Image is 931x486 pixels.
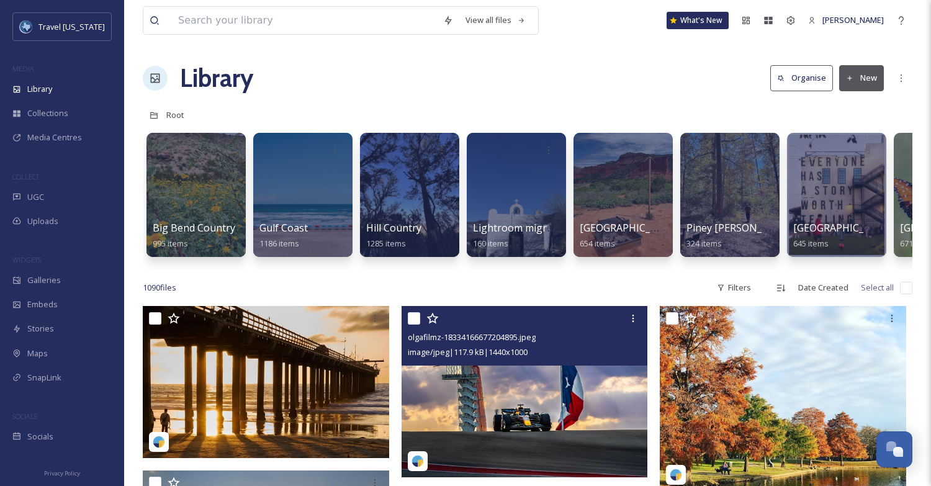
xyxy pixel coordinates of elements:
[259,222,308,249] a: Gulf Coast1186 items
[711,276,757,300] div: Filters
[580,221,680,235] span: [GEOGRAPHIC_DATA]
[366,221,421,235] span: Hill Country
[408,346,528,358] span: image/jpeg | 117.9 kB | 1440 x 1000
[473,222,571,249] a: Lightroom migration160 items
[166,107,184,122] a: Root
[27,348,48,359] span: Maps
[770,65,833,91] button: Organise
[27,274,61,286] span: Galleries
[459,8,532,32] a: View all files
[473,238,508,249] span: 160 items
[27,107,68,119] span: Collections
[27,323,54,335] span: Stories
[27,215,58,227] span: Uploads
[580,222,680,249] a: [GEOGRAPHIC_DATA]654 items
[27,132,82,143] span: Media Centres
[27,431,53,443] span: Socials
[793,222,893,249] a: [GEOGRAPHIC_DATA]645 items
[153,221,235,235] span: Big Bend Country
[153,222,235,249] a: Big Bend Country995 items
[12,172,39,181] span: COLLECT
[12,412,37,421] span: SOCIALS
[180,60,253,97] a: Library
[366,238,406,249] span: 1285 items
[802,8,890,32] a: [PERSON_NAME]
[822,14,884,25] span: [PERSON_NAME]
[686,238,722,249] span: 324 items
[670,469,682,481] img: snapsea-logo.png
[259,221,308,235] span: Gulf Coast
[172,7,437,34] input: Search your library
[876,431,912,467] button: Open Chat
[166,109,184,120] span: Root
[27,299,58,310] span: Embeds
[408,331,536,343] span: olgafilmz-18334166677204895.jpeg
[793,221,893,235] span: [GEOGRAPHIC_DATA]
[793,238,829,249] span: 645 items
[27,372,61,384] span: SnapLink
[686,222,794,249] a: Piney [PERSON_NAME]324 items
[402,306,648,477] img: olgafilmz-18334166677204895.jpeg
[792,276,855,300] div: Date Created
[143,306,389,458] img: pedronoeinfante01-17997038165819258.jpeg
[44,465,80,480] a: Privacy Policy
[667,12,729,29] a: What's New
[839,65,884,91] button: New
[27,83,52,95] span: Library
[153,436,165,448] img: snapsea-logo.png
[259,238,299,249] span: 1186 items
[366,222,421,249] a: Hill Country1285 items
[44,469,80,477] span: Privacy Policy
[27,191,44,203] span: UGC
[143,282,176,294] span: 1090 file s
[12,255,41,264] span: WIDGETS
[861,282,894,294] span: Select all
[412,455,424,467] img: snapsea-logo.png
[38,21,105,32] span: Travel [US_STATE]
[153,238,188,249] span: 995 items
[20,20,32,33] img: images%20%281%29.jpeg
[686,221,794,235] span: Piney [PERSON_NAME]
[12,64,34,73] span: MEDIA
[580,238,615,249] span: 654 items
[473,221,571,235] span: Lightroom migration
